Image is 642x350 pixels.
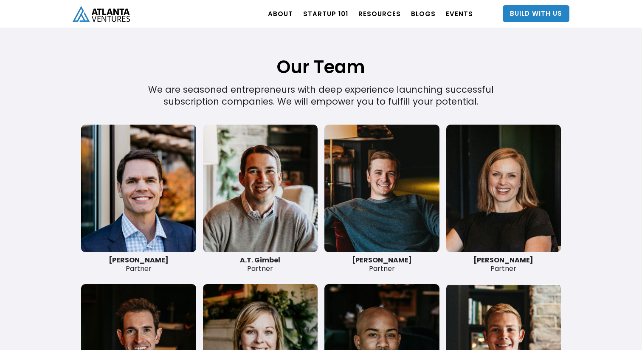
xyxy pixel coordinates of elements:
[109,255,169,265] strong: [PERSON_NAME]
[503,5,569,22] a: Build With Us
[240,255,280,265] strong: A.T. Gimbel
[303,2,348,26] a: Startup 101
[352,255,412,265] strong: [PERSON_NAME]
[446,2,473,26] a: EVENTS
[81,12,561,79] h1: Our Team
[446,256,561,273] div: Partner
[81,256,196,273] div: Partner
[358,2,401,26] a: RESOURCES
[203,256,318,273] div: Partner
[268,2,293,26] a: ABOUT
[411,2,436,26] a: BLOGS
[473,255,533,265] strong: [PERSON_NAME]
[324,256,439,273] div: Partner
